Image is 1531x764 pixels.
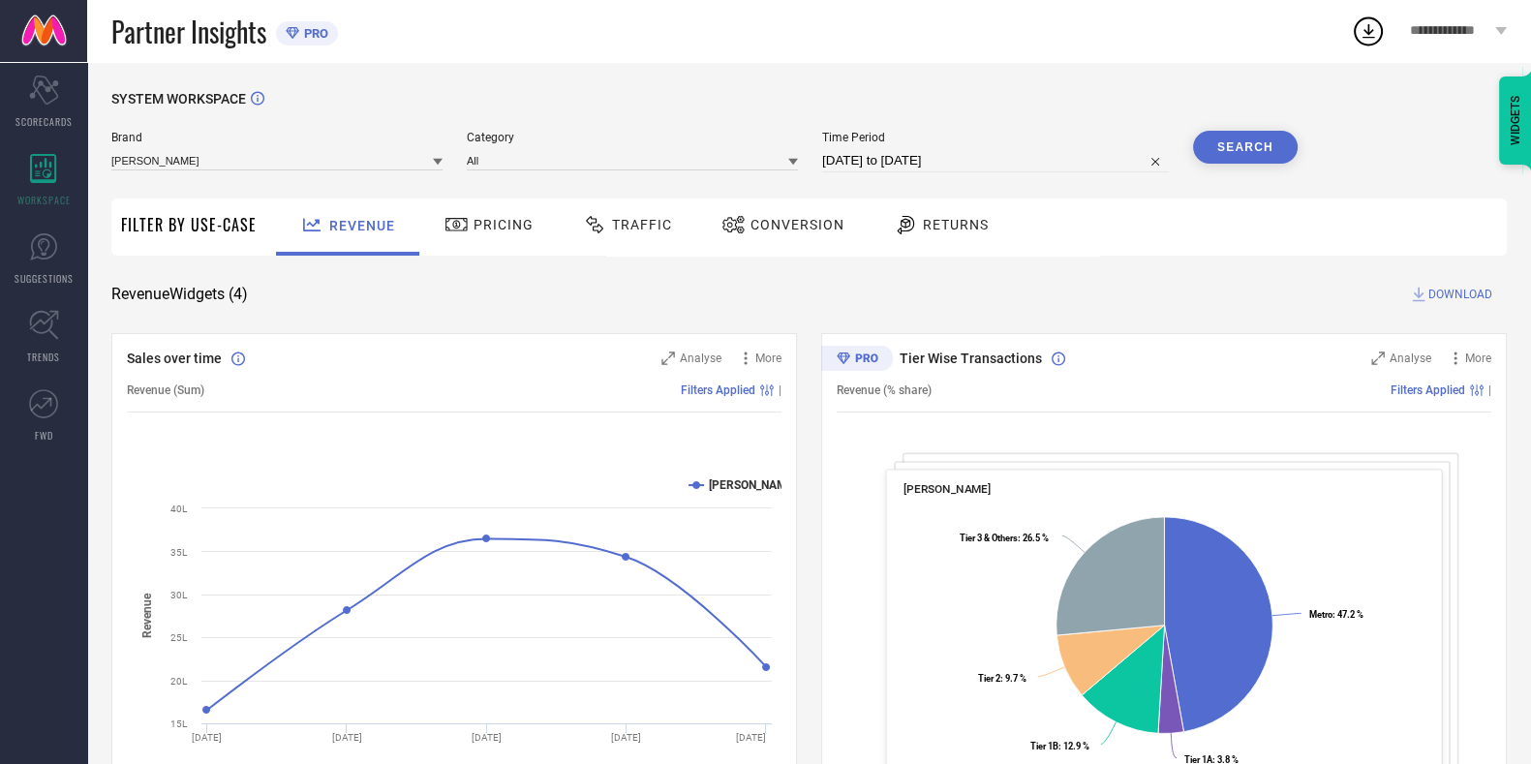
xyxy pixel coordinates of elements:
text: : 47.2 % [1309,609,1363,620]
text: [DATE] [472,732,502,743]
span: Revenue Widgets ( 4 ) [111,285,248,304]
span: Analyse [680,351,721,365]
span: Category [467,131,798,144]
span: PRO [299,26,328,41]
text: [DATE] [611,732,641,743]
span: Partner Insights [111,12,266,51]
span: Returns [923,217,989,232]
text: [DATE] [192,732,222,743]
span: DOWNLOAD [1428,285,1492,304]
span: Analyse [1390,351,1431,365]
div: Premium [821,346,893,375]
span: FWD [35,428,53,443]
span: Conversion [750,217,844,232]
div: Open download list [1351,14,1386,48]
span: TRENDS [27,350,60,364]
text: [DATE] [736,732,766,743]
tspan: Tier 2 [978,673,1000,684]
span: More [755,351,781,365]
tspan: Revenue [140,593,154,638]
span: | [779,383,781,397]
span: Tier Wise Transactions [900,351,1042,366]
text: 35L [170,547,188,558]
span: Filters Applied [1391,383,1465,397]
svg: Zoom [1371,351,1385,365]
span: WORKSPACE [17,193,71,207]
text: : 12.9 % [1030,741,1089,751]
span: SUGGESTIONS [15,271,74,286]
span: SCORECARDS [15,114,73,129]
text: [DATE] [332,732,362,743]
tspan: Tier 3 & Others [960,533,1018,543]
text: 20L [170,676,188,687]
span: Sales over time [127,351,222,366]
tspan: Tier 1B [1030,741,1058,751]
input: Select time period [822,149,1169,172]
span: Revenue (% share) [837,383,932,397]
span: More [1465,351,1491,365]
text: [PERSON_NAME] [709,478,797,492]
span: Time Period [822,131,1169,144]
span: Brand [111,131,443,144]
span: Revenue (Sum) [127,383,204,397]
svg: Zoom [661,351,675,365]
span: Revenue [329,218,395,233]
text: 30L [170,590,188,600]
text: : 9.7 % [978,673,1026,684]
span: Pricing [474,217,534,232]
text: 25L [170,632,188,643]
span: Filters Applied [681,383,755,397]
span: Filter By Use-Case [121,213,257,236]
text: : 26.5 % [960,533,1049,543]
tspan: Metro [1309,609,1332,620]
button: Search [1193,131,1298,164]
text: 15L [170,718,188,729]
text: 40L [170,504,188,514]
span: [PERSON_NAME] [903,482,992,496]
span: | [1488,383,1491,397]
span: SYSTEM WORKSPACE [111,91,246,107]
span: Traffic [612,217,672,232]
